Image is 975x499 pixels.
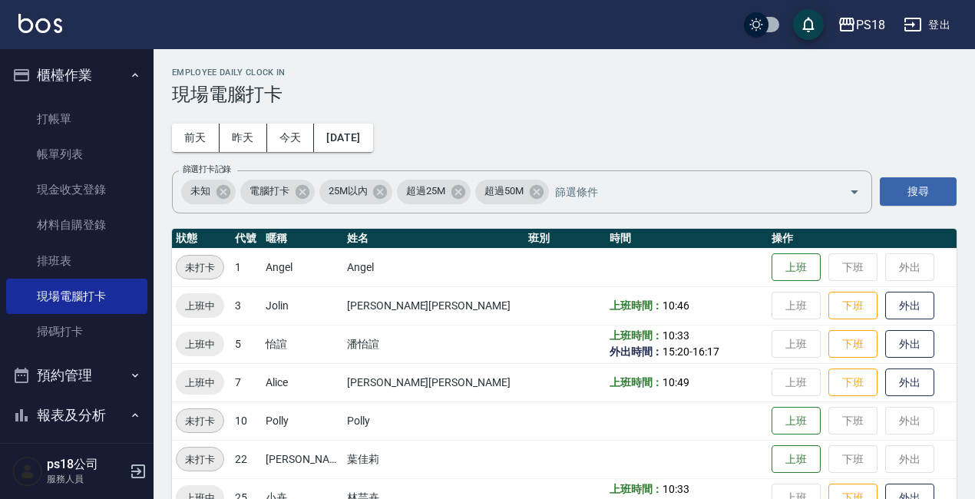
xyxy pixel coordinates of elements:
[842,180,867,204] button: Open
[663,483,689,495] span: 10:33
[172,229,231,249] th: 狀態
[343,325,524,363] td: 潘怡諠
[606,325,768,363] td: -
[262,402,343,440] td: Polly
[183,164,231,175] label: 篩選打卡記錄
[610,299,663,312] b: 上班時間：
[262,440,343,478] td: [PERSON_NAME]
[177,413,223,429] span: 未打卡
[772,253,821,282] button: 上班
[231,325,262,363] td: 5
[47,472,125,486] p: 服務人員
[768,229,957,249] th: 操作
[663,345,689,358] span: 15:20
[231,248,262,286] td: 1
[343,402,524,440] td: Polly
[885,330,934,359] button: 外出
[610,483,663,495] b: 上班時間：
[12,456,43,487] img: Person
[6,355,147,395] button: 預約管理
[6,137,147,172] a: 帳單列表
[663,299,689,312] span: 10:46
[231,363,262,402] td: 7
[343,229,524,249] th: 姓名
[692,345,719,358] span: 16:17
[6,314,147,349] a: 掃碼打卡
[772,407,821,435] button: 上班
[897,11,957,39] button: 登出
[176,336,224,352] span: 上班中
[610,376,663,388] b: 上班時間：
[240,180,315,204] div: 電腦打卡
[551,178,822,205] input: 篩選條件
[181,183,220,199] span: 未知
[177,259,223,276] span: 未打卡
[172,68,957,78] h2: Employee Daily Clock In
[262,363,343,402] td: Alice
[663,376,689,388] span: 10:49
[828,330,877,359] button: 下班
[610,329,663,342] b: 上班時間：
[6,441,147,476] a: 報表目錄
[772,445,821,474] button: 上班
[6,55,147,95] button: 櫃檯作業
[606,229,768,249] th: 時間
[6,395,147,435] button: 報表及分析
[177,451,223,468] span: 未打卡
[231,402,262,440] td: 10
[880,177,957,206] button: 搜尋
[262,248,343,286] td: Angel
[828,292,877,320] button: 下班
[231,229,262,249] th: 代號
[319,180,393,204] div: 25M以內
[856,15,885,35] div: PS18
[663,329,689,342] span: 10:33
[343,286,524,325] td: [PERSON_NAME][PERSON_NAME]
[240,183,299,199] span: 電腦打卡
[176,298,224,314] span: 上班中
[475,180,549,204] div: 超過50M
[6,279,147,314] a: 現場電腦打卡
[6,101,147,137] a: 打帳單
[267,124,315,152] button: 今天
[262,325,343,363] td: 怡諠
[18,14,62,33] img: Logo
[262,286,343,325] td: Jolin
[831,9,891,41] button: PS18
[524,229,606,249] th: 班別
[828,368,877,397] button: 下班
[181,180,236,204] div: 未知
[885,292,934,320] button: 外出
[475,183,533,199] span: 超過50M
[343,363,524,402] td: [PERSON_NAME][PERSON_NAME]
[6,207,147,243] a: 材料自購登錄
[319,183,377,199] span: 25M以內
[231,286,262,325] td: 3
[793,9,824,40] button: save
[343,248,524,286] td: Angel
[6,172,147,207] a: 現金收支登錄
[172,124,220,152] button: 前天
[176,375,224,391] span: 上班中
[262,229,343,249] th: 暱稱
[610,345,663,358] b: 外出時間：
[397,180,471,204] div: 超過25M
[172,84,957,105] h3: 現場電腦打卡
[47,457,125,472] h5: ps18公司
[6,243,147,279] a: 排班表
[397,183,454,199] span: 超過25M
[343,440,524,478] td: 葉佳莉
[314,124,372,152] button: [DATE]
[231,440,262,478] td: 22
[220,124,267,152] button: 昨天
[885,368,934,397] button: 外出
